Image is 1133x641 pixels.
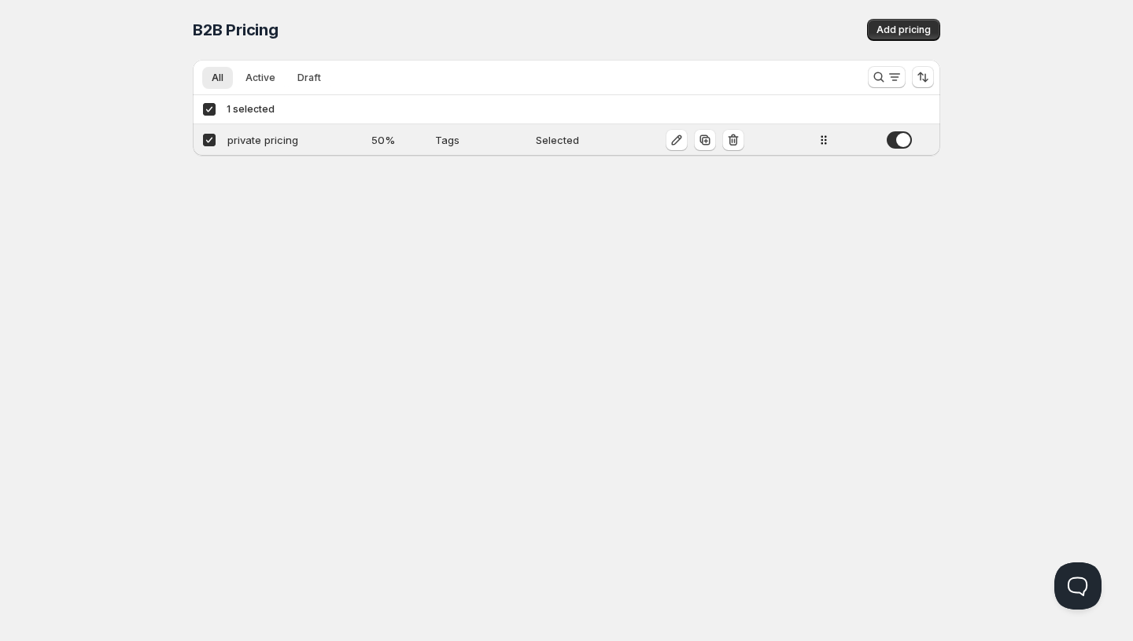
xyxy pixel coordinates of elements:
[245,72,275,84] span: Active
[877,24,931,36] span: Add pricing
[536,132,622,148] div: Selected
[227,132,362,148] div: private pricing
[1054,562,1102,610] iframe: Help Scout Beacon - Open
[212,72,223,84] span: All
[912,66,934,88] button: Sort the results
[435,132,526,148] div: Tags
[193,20,279,39] span: B2B Pricing
[297,72,321,84] span: Draft
[867,19,940,41] button: Add pricing
[371,132,426,148] div: 50 %
[227,103,275,116] span: 1 selected
[868,66,906,88] button: Search and filter results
